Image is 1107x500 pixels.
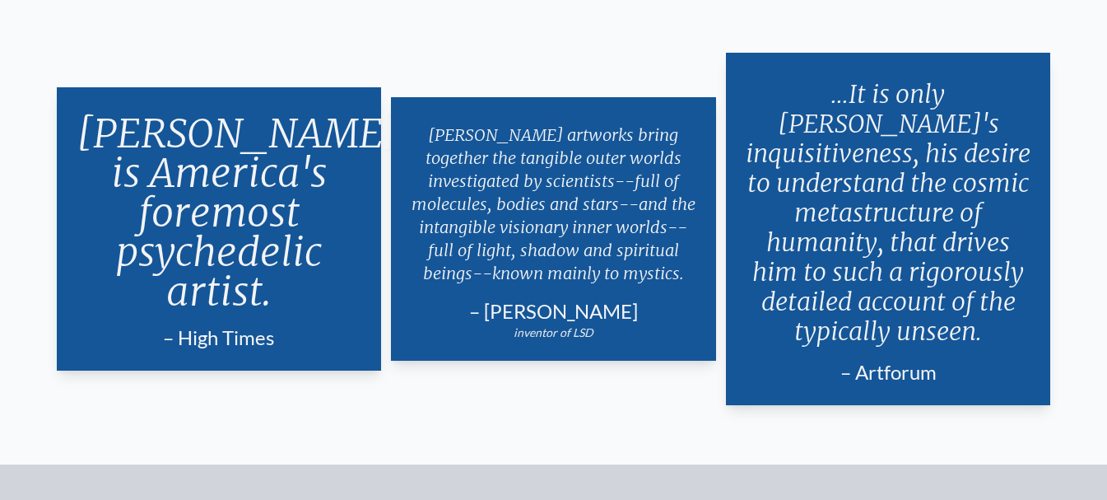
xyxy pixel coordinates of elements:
div: – High Times [77,325,362,351]
div: – [PERSON_NAME] [411,298,696,325]
p: ...It is only [PERSON_NAME]'s inquisitiveness, his desire to understand the cosmic metastructure ... [746,72,1031,353]
div: – Artforum [746,359,1031,386]
p: [PERSON_NAME] artworks bring together the tangible outer worlds investigated by scientists--full ... [411,117,696,292]
p: [PERSON_NAME] is America's foremost psychedelic artist. [77,107,362,318]
em: inventor of LSD [514,325,593,339]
